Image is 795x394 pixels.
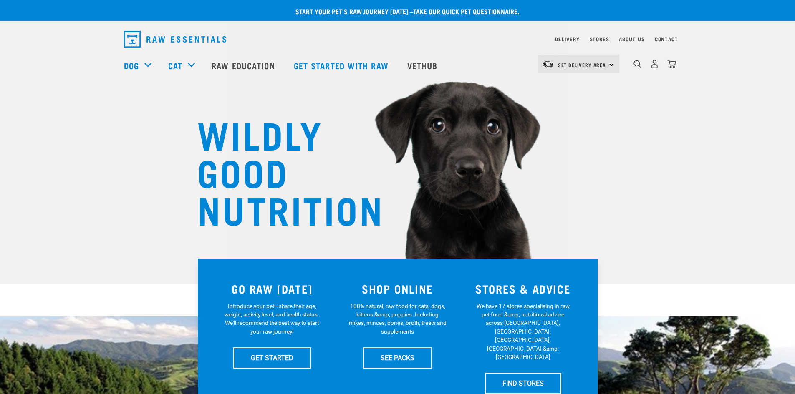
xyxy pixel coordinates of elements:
[465,282,581,295] h3: STORES & ADVICE
[590,38,609,40] a: Stores
[558,63,606,66] span: Set Delivery Area
[197,115,364,227] h1: WILDLY GOOD NUTRITION
[633,60,641,68] img: home-icon-1@2x.png
[203,49,285,82] a: Raw Education
[619,38,644,40] a: About Us
[399,49,448,82] a: Vethub
[168,59,182,72] a: Cat
[124,59,139,72] a: Dog
[215,282,330,295] h3: GO RAW [DATE]
[340,282,455,295] h3: SHOP ONLINE
[348,302,447,336] p: 100% natural, raw food for cats, dogs, kittens &amp; puppies. Including mixes, minces, bones, bro...
[667,60,676,68] img: home-icon@2x.png
[223,302,321,336] p: Introduce your pet—share their age, weight, activity level, and health status. We'll recommend th...
[543,60,554,68] img: van-moving.png
[655,38,678,40] a: Contact
[413,9,519,13] a: take our quick pet questionnaire.
[285,49,399,82] a: Get started with Raw
[117,28,678,51] nav: dropdown navigation
[485,373,561,394] a: FIND STORES
[363,347,432,368] a: SEE PACKS
[233,347,311,368] a: GET STARTED
[555,38,579,40] a: Delivery
[124,31,226,48] img: Raw Essentials Logo
[650,60,659,68] img: user.png
[474,302,572,361] p: We have 17 stores specialising in raw pet food &amp; nutritional advice across [GEOGRAPHIC_DATA],...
